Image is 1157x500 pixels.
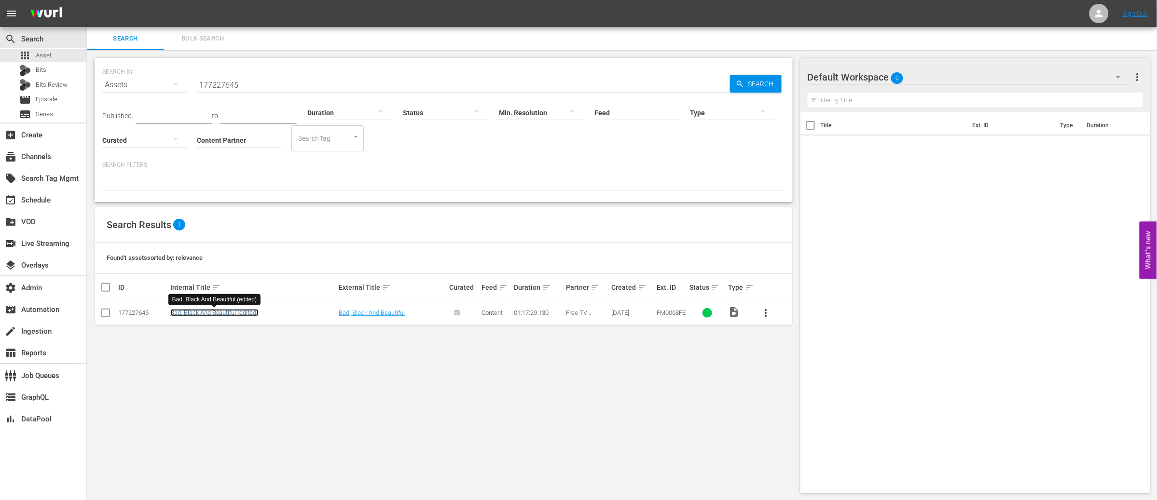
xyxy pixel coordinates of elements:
[36,80,68,90] span: Bits Review
[23,2,69,25] img: ans4CAIJ8jUAAAAAAAAAAAAAAAAAAAAAAAAgQb4GAAAAAAAAAAAAAAAAAAAAAAAAJMjXAAAAAAAAAAAAAAAAAAAAAAAAgAT5G...
[967,112,1055,139] th: Ext. ID
[482,309,503,316] span: Content
[93,33,158,44] span: Search
[5,282,16,294] span: Admin
[36,95,57,104] span: Episode
[170,309,259,316] a: Bad, Black And Beautiful (edited)
[689,282,726,293] div: Status
[170,282,336,293] div: Internal Title
[118,309,167,316] div: 177227645
[212,283,220,292] span: sort
[5,413,16,425] span: DataPool
[19,50,31,61] span: Asset
[1131,66,1143,89] button: more_vert
[19,94,31,106] span: Episode
[19,108,31,120] span: Series
[5,173,16,184] span: Search Tag Mgmt
[5,347,16,359] span: Reports
[5,151,16,162] span: Channels
[5,194,16,206] span: Schedule
[382,283,391,292] span: sort
[5,325,16,337] span: Ingestion
[638,283,647,292] span: sort
[729,306,740,318] span: Video
[107,254,203,261] span: Found 1 assets sorted by: relevance
[339,282,447,293] div: External Title
[760,307,772,319] span: more_vert
[5,216,16,228] span: VOD
[542,283,551,292] span: sort
[657,284,687,291] div: Ext. ID
[657,309,686,316] span: FM0008FE
[102,71,187,98] div: Assets
[36,109,53,119] span: Series
[19,79,31,91] div: Bits Review
[172,296,257,304] div: Bad, Black And Beautiful (edited)
[1131,71,1143,83] span: more_vert
[5,392,16,403] span: GraphQL
[449,284,479,291] div: Curated
[5,33,16,45] span: Search
[118,284,167,291] div: ID
[5,370,16,381] span: Job Queues
[1054,112,1081,139] th: Type
[514,309,564,316] div: 01:17:29.130
[755,301,778,324] button: more_vert
[566,282,608,293] div: Partner
[730,75,782,93] button: Search
[499,283,508,292] span: sort
[514,282,564,293] div: Duration
[212,112,218,120] span: to
[566,309,592,324] span: Free TV Networks
[612,282,654,293] div: Created
[102,112,133,120] span: Published:
[482,282,511,293] div: Feed
[821,112,967,139] th: Title
[745,283,754,292] span: sort
[808,64,1130,91] div: Default Workspace
[339,309,405,316] a: Bad, Black And Beautiful
[711,283,719,292] span: sort
[19,65,31,76] div: Bits
[612,309,654,316] div: [DATE]
[729,282,752,293] div: Type
[1081,112,1139,139] th: Duration
[1140,221,1157,279] button: Open Feedback Widget
[351,132,360,141] button: Open
[36,51,52,60] span: Asset
[170,33,235,44] span: Bulk Search
[591,283,599,292] span: sort
[1123,10,1148,17] a: Sign Out
[6,8,17,19] span: menu
[173,219,185,230] span: 1
[107,219,171,230] span: Search Results
[5,259,16,271] span: Overlays
[36,65,46,75] span: Bits
[5,129,16,141] span: Create
[891,68,903,88] span: 0
[5,304,16,315] span: Automation
[102,161,785,169] p: Search Filters:
[5,238,16,249] span: Live Streaming
[744,75,782,93] span: Search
